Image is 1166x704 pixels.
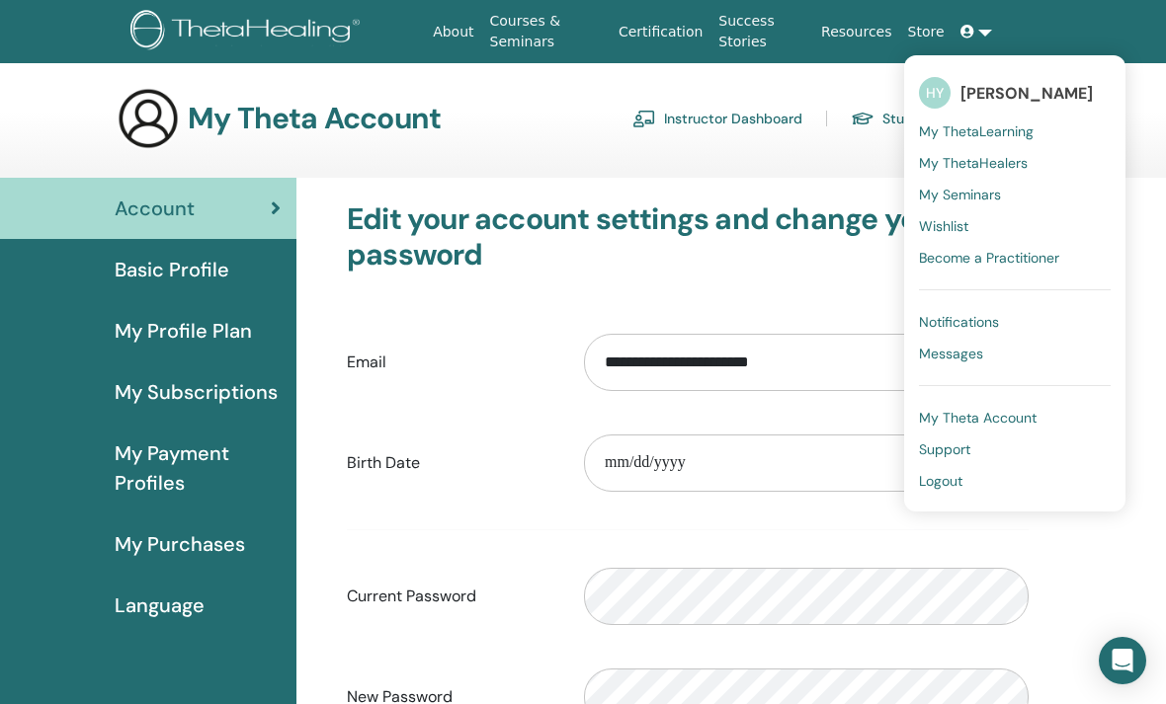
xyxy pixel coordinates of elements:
a: Instructor Dashboard [632,103,802,134]
a: Student Dashboard [851,103,1010,134]
a: Logout [919,465,1111,497]
a: My Seminars [919,179,1111,210]
img: generic-user-icon.jpg [117,87,180,150]
img: chalkboard-teacher.svg [632,110,656,127]
span: [PERSON_NAME] [960,83,1093,104]
h3: My Theta Account [188,101,441,136]
span: My Seminars [919,186,1001,203]
a: My ThetaHealers [919,147,1111,179]
span: Become a Practitioner [919,249,1059,267]
a: HY[PERSON_NAME] [919,70,1111,116]
label: Current Password [332,578,569,615]
span: My Profile Plan [115,316,252,346]
span: Account [115,194,195,223]
a: My ThetaLearning [919,116,1111,147]
span: Notifications [919,313,999,331]
h3: Edit your account settings and change your password [347,201,1029,273]
a: Certification [611,14,710,50]
label: Email [332,344,569,381]
span: Logout [919,472,962,490]
span: Support [919,440,970,458]
span: My Theta Account [919,409,1037,427]
span: My ThetaHealers [919,154,1028,172]
a: Support [919,433,1111,465]
div: Open Intercom Messenger [1099,637,1146,684]
span: Messages [919,345,983,362]
span: Language [115,590,205,620]
a: My Theta Account [919,402,1111,433]
span: My Subscriptions [115,377,278,407]
a: Courses & Seminars [482,3,611,60]
img: graduation-cap.svg [851,111,874,127]
span: My Payment Profiles [115,438,281,498]
a: Become a Practitioner [919,242,1111,274]
img: logo.png [130,10,367,54]
span: HY [919,77,951,109]
a: About [425,14,481,50]
label: Birth Date [332,444,569,482]
a: Resources [813,14,900,50]
span: Basic Profile [115,255,229,284]
a: Wishlist [919,210,1111,242]
a: Messages [919,338,1111,369]
span: Wishlist [919,217,968,235]
a: Store [900,14,953,50]
span: My ThetaLearning [919,122,1034,140]
a: Notifications [919,306,1111,338]
a: Success Stories [710,3,813,60]
span: My Purchases [115,529,245,559]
